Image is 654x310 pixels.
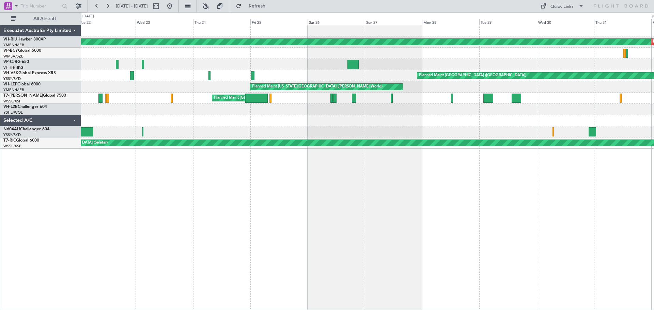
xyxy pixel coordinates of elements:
[21,1,60,11] input: Trip Number
[3,60,29,64] a: VP-CJRG-650
[116,3,148,9] span: [DATE] - [DATE]
[3,105,18,109] span: VH-L2B
[3,37,46,42] a: VH-RIUHawker 800XP
[3,71,56,75] a: VH-VSKGlobal Express XRS
[3,144,21,149] a: WSSL/XSP
[3,138,39,143] a: T7-RICGlobal 6000
[3,71,18,75] span: VH-VSK
[3,132,21,137] a: YSSY/SYD
[3,82,17,86] span: VH-LEP
[419,70,526,81] div: Planned Maint [GEOGRAPHIC_DATA] ([GEOGRAPHIC_DATA])
[3,110,23,115] a: YSHL/WOL
[3,105,47,109] a: VH-L2BChallenger 604
[78,19,136,25] div: Tue 22
[3,82,41,86] a: VH-LEPGlobal 6000
[3,138,16,143] span: T7-RIC
[18,16,72,21] span: All Aircraft
[365,19,422,25] div: Sun 27
[252,82,383,92] div: Planned Maint [US_STATE][GEOGRAPHIC_DATA] ([PERSON_NAME] World)
[3,99,21,104] a: WSSL/XSP
[3,65,24,70] a: VHHH/HKG
[3,43,24,48] a: YMEN/MEB
[422,19,479,25] div: Mon 28
[7,13,74,24] button: All Aircraft
[3,127,49,131] a: N604AUChallenger 604
[136,19,193,25] div: Wed 23
[3,54,24,59] a: WMSA/SZB
[594,19,651,25] div: Thu 31
[3,127,20,131] span: N604AU
[3,94,43,98] span: T7-[PERSON_NAME]
[550,3,574,10] div: Quick Links
[479,19,536,25] div: Tue 29
[3,37,17,42] span: VH-RIU
[3,49,18,53] span: VP-BCY
[3,87,24,93] a: YMEN/MEB
[82,14,94,19] div: [DATE]
[243,4,271,9] span: Refresh
[537,19,594,25] div: Wed 30
[233,1,274,12] button: Refresh
[250,19,308,25] div: Fri 25
[214,93,321,103] div: Planned Maint [GEOGRAPHIC_DATA] ([GEOGRAPHIC_DATA])
[3,94,66,98] a: T7-[PERSON_NAME]Global 7500
[193,19,250,25] div: Thu 24
[308,19,365,25] div: Sat 26
[3,76,21,81] a: YSSY/SYD
[3,49,41,53] a: VP-BCYGlobal 5000
[3,60,17,64] span: VP-CJR
[537,1,587,12] button: Quick Links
